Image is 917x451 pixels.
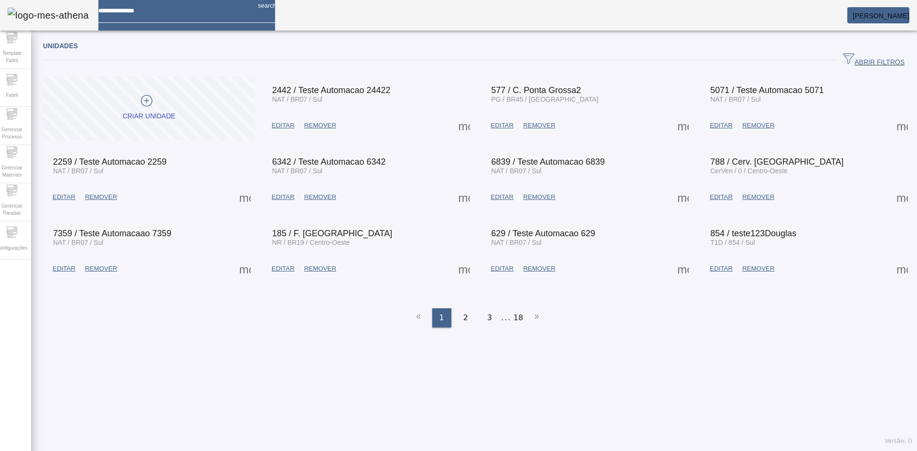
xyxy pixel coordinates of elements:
[8,8,89,23] img: logo-mes-athena
[523,192,555,202] span: REMOVER
[272,121,295,130] span: EDITAR
[518,117,560,134] button: REMOVER
[463,312,468,324] span: 2
[710,121,733,130] span: EDITAR
[304,192,336,202] span: REMOVER
[53,264,75,273] span: EDITAR
[705,117,737,134] button: EDITAR
[267,117,299,134] button: EDITAR
[53,192,75,202] span: EDITAR
[272,239,350,246] span: NR / BR19 / Centro-Oeste
[299,117,341,134] button: REMOVER
[491,229,596,238] span: 629 / Teste Automacao 629
[894,189,911,206] button: Mais
[491,264,514,273] span: EDITAR
[674,189,692,206] button: Mais
[272,167,322,175] span: NAT / BR07 / Sul
[491,95,598,103] span: PG / BR45 / [GEOGRAPHIC_DATA]
[53,239,103,246] span: NAT / BR07 / Sul
[737,189,779,206] button: REMOVER
[43,76,255,140] button: Criar unidade
[491,192,514,202] span: EDITAR
[491,121,514,130] span: EDITAR
[710,192,733,202] span: EDITAR
[894,260,911,277] button: Mais
[123,112,175,121] div: Criar unidade
[53,157,167,167] span: 2259 / Teste Automacao 2259
[304,121,336,130] span: REMOVER
[236,189,254,206] button: Mais
[523,264,555,273] span: REMOVER
[513,308,523,327] li: 18
[236,260,254,277] button: Mais
[737,260,779,277] button: REMOVER
[710,264,733,273] span: EDITAR
[710,239,755,246] span: T1D / 854 / Sul
[705,189,737,206] button: EDITAR
[674,260,692,277] button: Mais
[272,157,386,167] span: 6342 / Teste Automacao 6342
[3,89,21,102] span: Fabril
[710,229,796,238] span: 854 / teste123Douglas
[456,260,473,277] button: Mais
[518,260,560,277] button: REMOVER
[486,260,519,277] button: EDITAR
[53,229,171,238] span: 7359 / Teste Automacaao 7359
[737,117,779,134] button: REMOVER
[85,192,117,202] span: REMOVER
[518,189,560,206] button: REMOVER
[894,117,911,134] button: Mais
[85,264,117,273] span: REMOVER
[272,229,392,238] span: 185 / F. [GEOGRAPHIC_DATA]
[80,189,122,206] button: REMOVER
[299,260,341,277] button: REMOVER
[835,52,912,69] button: ABRIR FILTROS
[299,189,341,206] button: REMOVER
[272,85,391,95] span: 2442 / Teste Automacao 24422
[43,42,78,50] span: Unidades
[742,192,774,202] span: REMOVER
[523,121,555,130] span: REMOVER
[843,53,905,67] span: ABRIR FILTROS
[491,85,581,95] span: 577 / C. Ponta Grossa2
[486,189,519,206] button: EDITAR
[705,260,737,277] button: EDITAR
[487,312,492,324] span: 3
[486,117,519,134] button: EDITAR
[674,117,692,134] button: Mais
[742,121,774,130] span: REMOVER
[456,189,473,206] button: Mais
[48,260,80,277] button: EDITAR
[742,264,774,273] span: REMOVER
[304,264,336,273] span: REMOVER
[456,117,473,134] button: Mais
[272,95,322,103] span: NAT / BR07 / Sul
[491,239,542,246] span: NAT / BR07 / Sul
[48,189,80,206] button: EDITAR
[491,157,605,167] span: 6839 / Teste Automacao 6839
[53,167,103,175] span: NAT / BR07 / Sul
[267,189,299,206] button: EDITAR
[267,260,299,277] button: EDITAR
[885,438,912,444] span: Versão: ()
[80,260,122,277] button: REMOVER
[710,85,824,95] span: 5071 / Teste Automacao 5071
[501,308,511,327] li: ...
[272,192,295,202] span: EDITAR
[853,12,909,20] span: [PERSON_NAME]
[710,95,760,103] span: NAT / BR07 / Sul
[272,264,295,273] span: EDITAR
[710,157,843,167] span: 788 / Cerv. [GEOGRAPHIC_DATA]
[491,167,542,175] span: NAT / BR07 / Sul
[710,167,788,175] span: CerVen / 0 / Centro-Oeste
